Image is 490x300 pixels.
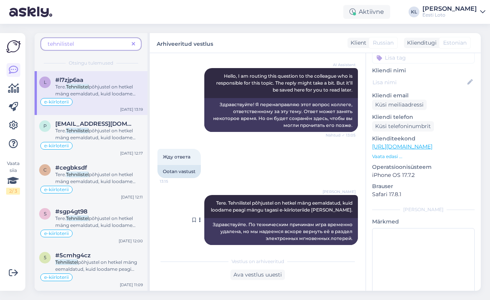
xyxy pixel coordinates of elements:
[343,5,390,19] div: Aktiivne
[372,121,434,132] div: Küsi telefoninumbrit
[372,100,427,110] div: Küsi meiliaadressi
[372,163,475,171] p: Operatsioonisüsteem
[372,52,475,63] input: Lisa tag
[211,200,354,213] span: Tere. Tehnilistel põhjustel on hetkel mäng eemaldatud, kuid loodame peagi mängu tagasi e-kiirlote...
[157,38,213,48] label: Arhiveeritud vestlus
[372,78,466,87] input: Lisa nimi
[44,100,69,104] span: e-kiirloterii
[6,39,21,54] img: Askly Logo
[55,208,88,215] span: #sgp4gt98
[160,178,189,184] span: 13:15
[55,215,136,242] span: põhjustel on hetkel mäng eemaldatud, kuid loodame peagi mängu tagasi e-kiirloteriide [PERSON_NAME].
[372,92,475,100] p: Kliendi email
[66,172,89,177] mark: Tehnilistel
[120,282,143,288] div: [DATE] 11:09
[348,39,366,47] div: Klient
[422,6,485,18] a: [PERSON_NAME]Eesti Loto
[372,171,475,179] p: iPhone OS 17.7.2
[327,245,356,251] span: Nähtud ✓ 13:19
[55,164,87,171] span: #cegbksdf
[372,206,475,213] div: [PERSON_NAME]
[404,39,437,47] div: Klienditugi
[120,107,143,112] div: [DATE] 13:19
[44,143,69,148] span: e-kiirloterii
[66,215,89,221] mark: Tehnilistel
[44,79,46,85] span: l
[66,84,89,90] mark: Tehnilistel
[55,128,136,154] span: põhjustel on hetkel mäng eemaldatud, kuid loodame peagi mängu tagasi e-kiirloteriide [PERSON_NAME].
[6,160,20,195] div: Vaata siia
[422,12,477,18] div: Eesti Loto
[204,218,358,245] div: Здравствуйте. По техническим причинам игра временно удалена, но мы надеемся вскоре вернуть её в р...
[157,165,201,178] div: Ootan vastust
[216,73,354,93] span: Hello, I am routing this question to the colleague who is responsible for this topic. The reply m...
[372,218,475,226] p: Märkmed
[120,150,143,156] div: [DATE] 12:17
[66,128,89,133] mark: Tehnilistel
[55,120,135,127] span: puranenmarge@gmail.com
[372,143,432,150] a: [URL][DOMAIN_NAME]
[55,172,136,198] span: põhjustel on hetkel mäng eemaldatud, kuid loodame peagi mängu tagasi e-kiirloteriide [PERSON_NAME].
[422,6,477,12] div: [PERSON_NAME]
[230,270,285,280] div: Ava vestlus uuesti
[373,39,394,47] span: Russian
[48,40,74,47] span: tehnilistel
[44,255,46,260] span: 5
[43,167,47,173] span: c
[327,62,356,68] span: AI Assistent
[55,128,66,133] span: Tere.
[6,188,20,195] div: 2 / 3
[372,135,475,143] p: Klienditeekond
[55,215,66,221] span: Tere.
[55,77,83,83] span: #l7zjp6aa
[44,187,69,192] span: e-kiirloterii
[119,238,143,244] div: [DATE] 12:00
[44,231,69,236] span: e-kiirloterii
[55,84,136,110] span: põhjustel on hetkel mäng eemaldatud, kuid loodame peagi mängu tagasi e-kiirloteriide [PERSON_NAME].
[326,132,356,138] span: Nähtud ✓ 13:05
[443,39,467,47] span: Estonian
[372,113,475,121] p: Kliendi telefon
[372,67,475,75] p: Kliendi nimi
[55,259,137,286] span: põhjustel on hetkel mäng eemaldatud, kuid loodame peagi mängu tagasi e-kiirloteriide [PERSON_NAME].
[44,211,46,217] span: s
[163,154,190,160] span: Жду ответа
[69,60,113,67] span: Otsingu tulemused
[232,258,284,265] span: Vestlus on arhiveeritud
[55,172,66,177] span: Tere.
[372,190,475,198] p: Safari 17.8.1
[323,189,356,195] span: [PERSON_NAME]
[44,275,69,280] span: e-kiirloterii
[43,123,47,129] span: p
[55,259,78,265] mark: Tehnilistel
[372,153,475,160] p: Vaata edasi ...
[55,84,66,90] span: Tere.
[121,194,143,200] div: [DATE] 12:11
[372,182,475,190] p: Brauser
[409,7,419,17] div: KL
[55,252,91,259] span: #5cmhg4cz
[204,98,358,132] div: Здравствуйте! Я перенаправляю этот вопрос коллеге, ответственному за эту тему. Ответ может занять...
